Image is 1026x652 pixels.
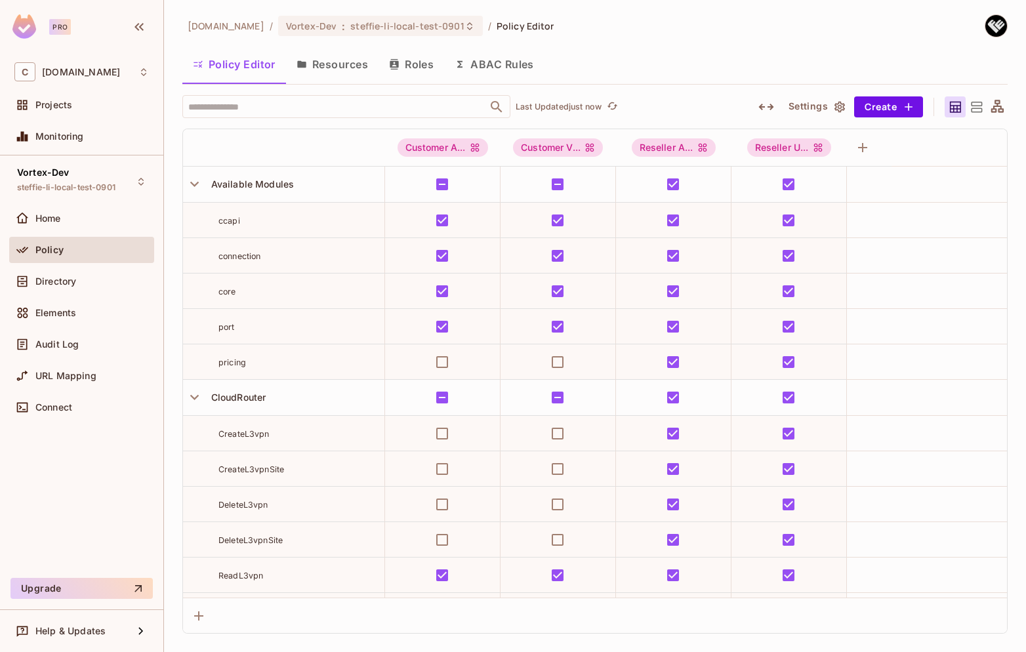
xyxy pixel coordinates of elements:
[35,245,64,255] span: Policy
[35,213,61,224] span: Home
[17,182,115,193] span: steffie-li-local-test-0901
[632,138,716,157] div: Reseller A...
[218,216,240,226] span: ccapi
[35,131,84,142] span: Monitoring
[182,48,286,81] button: Policy Editor
[747,138,831,157] div: Reseller U...
[350,20,464,32] span: steffie-li-local-test-0901
[218,357,246,367] span: pricing
[35,626,106,636] span: Help & Updates
[488,20,491,32] li: /
[398,138,488,157] div: Customer A...
[604,99,620,115] button: refresh
[218,287,236,296] span: core
[49,19,71,35] div: Pro
[35,371,96,381] span: URL Mapping
[270,20,273,32] li: /
[218,429,270,439] span: CreateL3vpn
[747,138,831,157] span: Reseller User
[379,48,444,81] button: Roles
[607,100,618,113] span: refresh
[17,167,70,178] span: Vortex-Dev
[35,100,72,110] span: Projects
[513,138,603,157] div: Customer V...
[985,15,1007,37] img: Qianwen Li
[218,464,284,474] span: CreateL3vpnSite
[218,535,283,545] span: DeleteL3vpnSite
[286,48,379,81] button: Resources
[218,251,261,261] span: connection
[516,102,602,112] p: Last Updated just now
[35,276,76,287] span: Directory
[341,21,346,31] span: :
[487,98,506,116] button: Open
[218,322,235,332] span: port
[444,48,544,81] button: ABAC Rules
[497,20,554,32] span: Policy Editor
[35,339,79,350] span: Audit Log
[35,308,76,318] span: Elements
[10,578,153,599] button: Upgrade
[35,402,72,413] span: Connect
[14,62,35,81] span: C
[206,178,295,190] span: Available Modules
[218,571,263,581] span: ReadL3vpn
[42,67,120,77] span: Workspace: consoleconnect.com
[602,99,620,115] span: Click to refresh data
[398,138,488,157] span: Customer Admin
[632,138,716,157] span: Reseller Admin
[854,96,923,117] button: Create
[218,500,268,510] span: DeleteL3vpn
[286,20,337,32] span: Vortex-Dev
[188,20,264,32] span: the active workspace
[513,138,603,157] span: Customer Viewer
[783,96,849,117] button: Settings
[206,392,266,403] span: CloudRouter
[12,14,36,39] img: SReyMgAAAABJRU5ErkJggg==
